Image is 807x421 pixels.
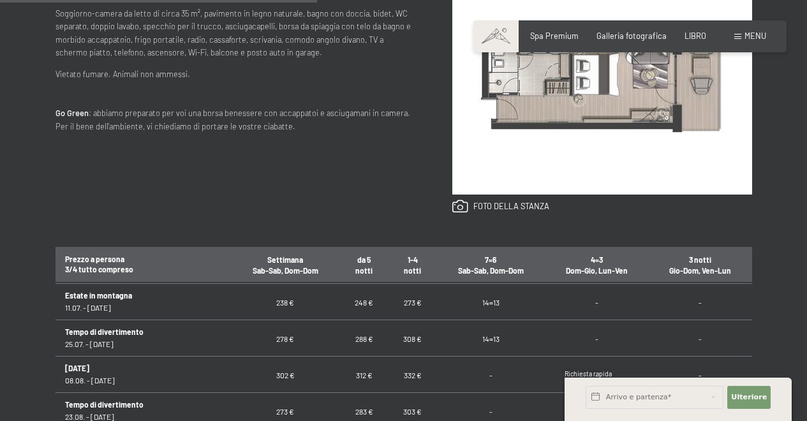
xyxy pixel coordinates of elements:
font: Soggiorno-camera da letto di circa 35 m², pavimento in legno naturale, bagno con doccia, bidet, W... [56,8,411,57]
font: - [489,370,492,379]
font: Settimana [267,255,303,263]
font: [DATE] [65,364,89,373]
font: 08.08. - [DATE] [65,376,115,385]
font: Tempo di divertimento [65,327,144,336]
font: 25.07. - [DATE] [65,339,114,348]
font: 273 € [276,406,294,415]
font: 1-4 [408,255,418,263]
font: 332 € [404,370,422,379]
font: 288 € [355,334,373,343]
font: 11.07. - [DATE] [65,303,111,312]
font: : abbiamo preparato per voi una borsa benessere con accappatoi e asciugamani in camera. Per il be... [56,108,410,131]
font: notti [355,265,373,274]
font: 4=3 [591,255,603,263]
font: Sab-Sab, Dom-Dom [253,265,318,274]
font: 238 € [276,298,294,307]
font: 273 € [404,298,422,307]
font: - [595,334,598,343]
font: notti [404,265,421,274]
button: Ulteriore [727,386,771,409]
font: Vietato fumare. Animali non ammessi. [56,69,190,79]
font: Prezzo a persona [65,254,124,263]
font: da 5 [357,255,371,263]
font: 283 € [355,406,373,415]
font: 14=13 [482,334,500,343]
font: 308 € [403,334,422,343]
font: 302 € [276,370,295,379]
font: 7=6 [485,255,496,263]
font: 23.08. - [DATE] [65,412,114,421]
font: 303 € [403,406,422,415]
font: Ulteriore [731,393,767,401]
font: menu [744,31,766,41]
font: 3/4 tutto compreso [65,265,133,274]
font: 14=13 [482,298,500,307]
font: Dom-Gio, Lun-Ven [566,265,628,274]
font: 312 € [356,370,373,379]
a: Spa Premium [530,31,579,41]
font: Estate in montagna [65,291,132,300]
font: Tempo di divertimento [65,400,144,409]
font: Richiesta rapida [565,370,612,378]
font: 278 € [276,334,294,343]
font: - [699,334,702,343]
a: LIBRO [685,31,706,41]
font: Go Green [56,108,89,118]
font: Gio-Dom, Ven-Lun [669,265,731,274]
a: Galleria fotografica [596,31,667,41]
font: Sab-Sab, Dom-Dom [458,265,524,274]
font: 248 € [355,298,373,307]
font: - [699,298,702,307]
font: - [595,298,598,307]
font: - [489,406,492,415]
font: 3 notti [689,255,711,263]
